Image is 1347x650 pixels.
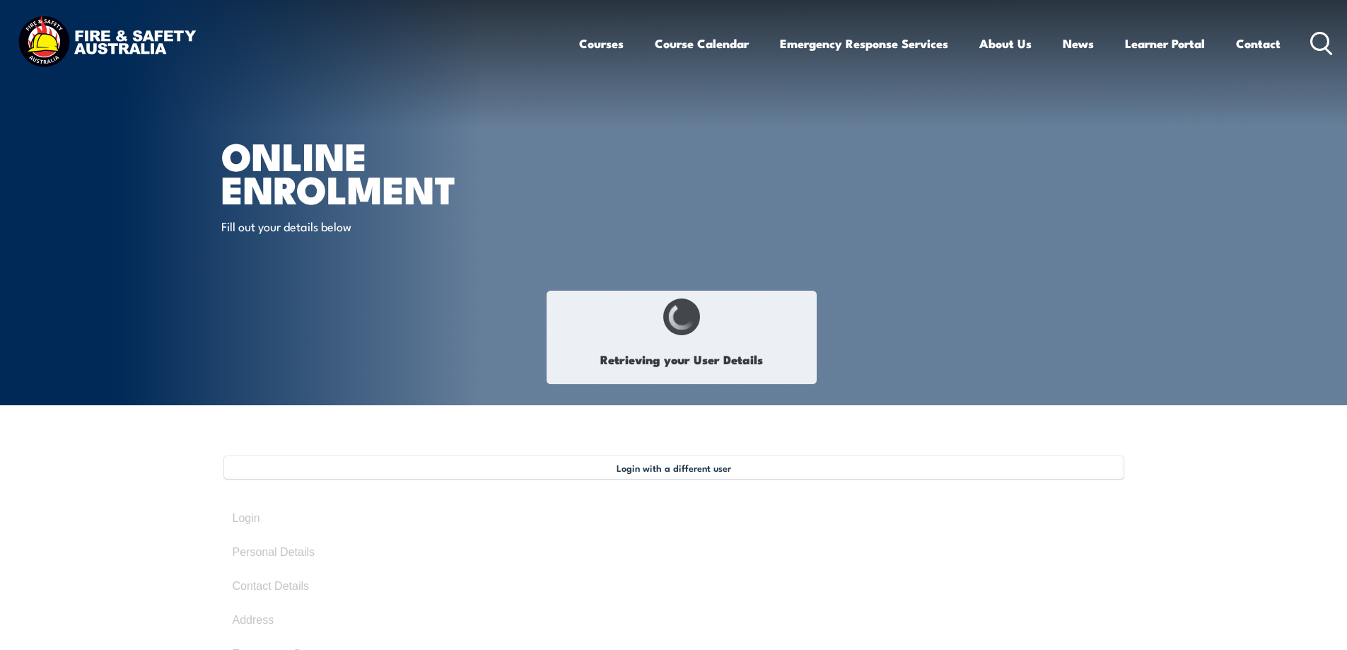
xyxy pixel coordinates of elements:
[780,25,948,62] a: Emergency Response Services
[655,25,749,62] a: Course Calendar
[221,218,479,234] p: Fill out your details below
[617,462,731,473] span: Login with a different user
[1063,25,1094,62] a: News
[1236,25,1281,62] a: Contact
[979,25,1032,62] a: About Us
[1125,25,1205,62] a: Learner Portal
[579,25,624,62] a: Courses
[221,139,571,204] h1: Online Enrolment
[554,343,809,376] h1: Retrieving your User Details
